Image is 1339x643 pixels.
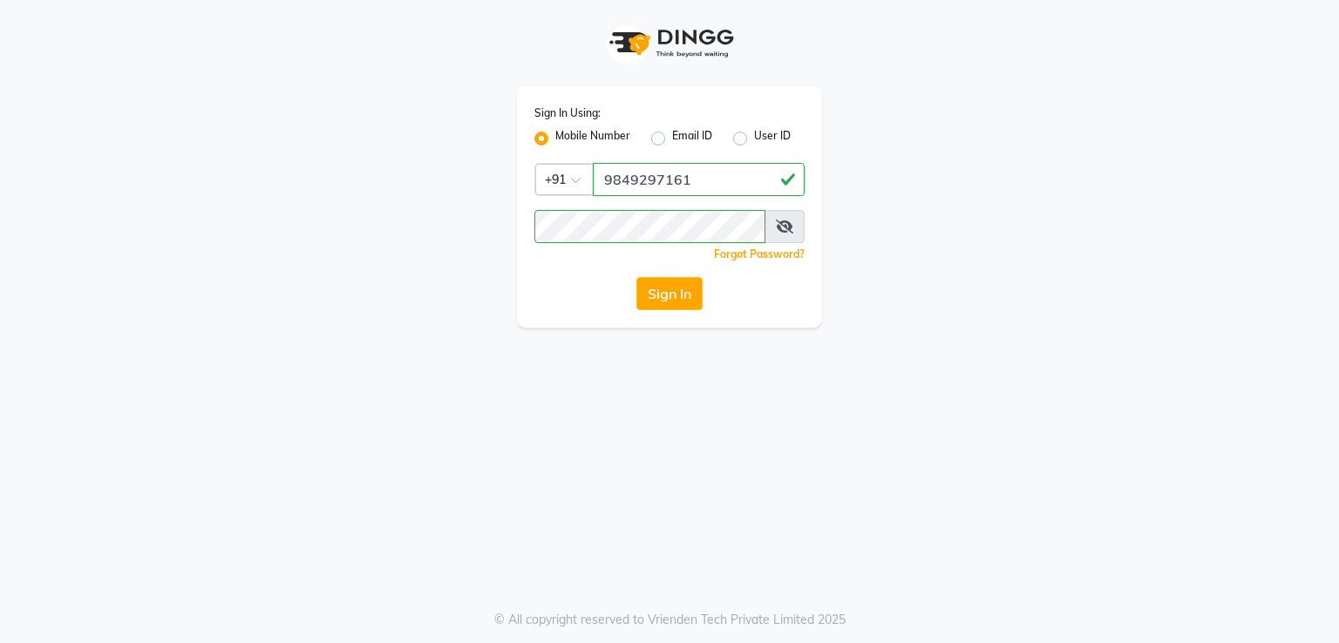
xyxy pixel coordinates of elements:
img: logo1.svg [600,17,739,69]
a: Forgot Password? [714,247,805,261]
button: Sign In [636,277,703,310]
label: Sign In Using: [534,105,601,121]
label: User ID [754,128,791,149]
label: Mobile Number [555,128,630,149]
input: Username [593,163,805,196]
input: Username [534,210,765,243]
label: Email ID [672,128,712,149]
